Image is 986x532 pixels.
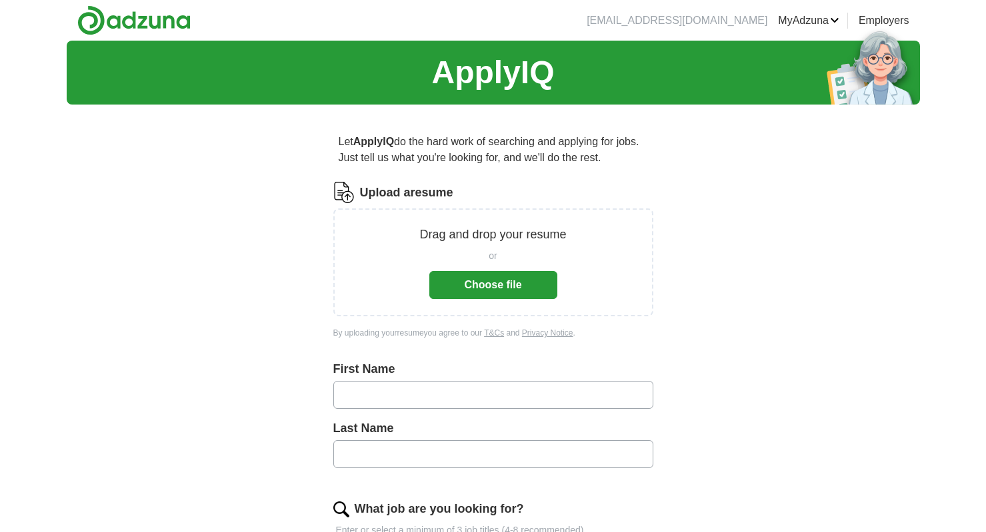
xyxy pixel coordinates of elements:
h1: ApplyIQ [431,49,554,97]
a: T&Cs [484,328,504,338]
label: Last Name [333,419,653,437]
img: Adzuna logo [77,5,191,35]
p: Drag and drop your resume [419,226,566,244]
label: First Name [333,360,653,378]
button: Choose file [429,271,557,299]
a: MyAdzuna [778,13,839,29]
a: Employers [859,13,909,29]
p: Let do the hard work of searching and applying for jobs. Just tell us what you're looking for, an... [333,129,653,171]
li: [EMAIL_ADDRESS][DOMAIN_NAME] [587,13,767,29]
img: CV Icon [333,182,355,203]
div: By uploading your resume you agree to our and . [333,327,653,339]
a: Privacy Notice [522,328,573,338]
label: What job are you looking for? [355,500,524,518]
span: or [489,249,497,263]
img: search.png [333,501,349,517]
strong: ApplyIQ [353,136,394,147]
label: Upload a resume [360,184,453,202]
